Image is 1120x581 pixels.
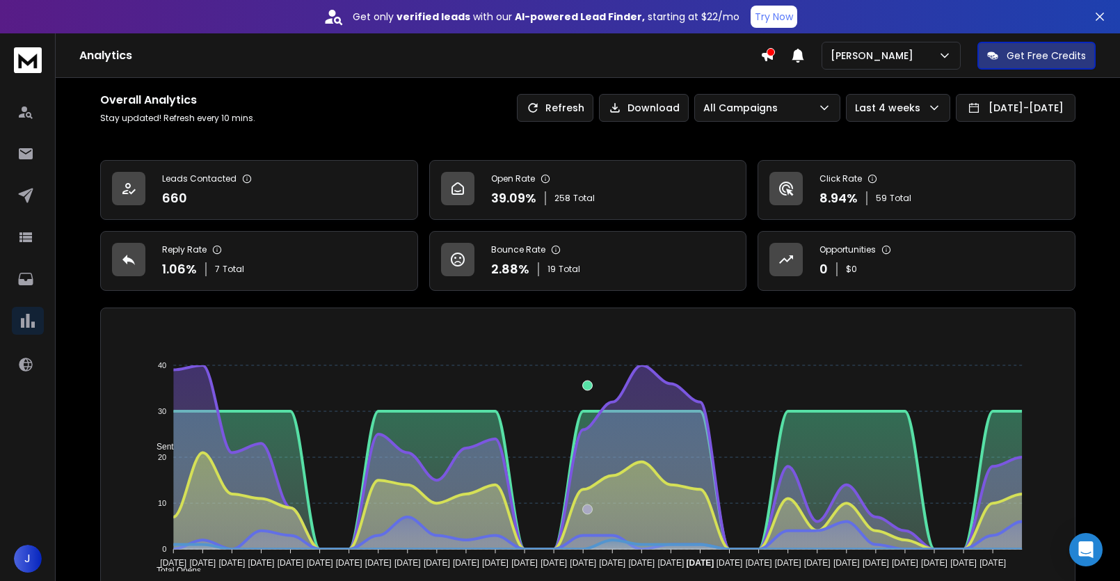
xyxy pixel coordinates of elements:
[14,545,42,573] button: J
[876,193,887,204] span: 59
[703,101,783,115] p: All Campaigns
[627,101,680,115] p: Download
[483,558,509,568] tspan: [DATE]
[658,558,685,568] tspan: [DATE]
[429,231,747,291] a: Bounce Rate2.88%19Total
[863,558,889,568] tspan: [DATE]
[517,94,593,122] button: Refresh
[223,264,244,275] span: Total
[219,558,246,568] tspan: [DATE]
[755,10,793,24] p: Try Now
[161,558,187,568] tspan: [DATE]
[980,558,1007,568] tspan: [DATE]
[100,113,255,124] p: Stay updated! Refresh every 10 mins.
[307,558,333,568] tspan: [DATE]
[424,558,450,568] tspan: [DATE]
[515,10,645,24] strong: AI-powered Lead Finder,
[819,260,828,279] p: 0
[855,101,926,115] p: Last 4 weeks
[831,49,919,63] p: [PERSON_NAME]
[365,558,392,568] tspan: [DATE]
[158,453,166,461] tspan: 20
[394,558,421,568] tspan: [DATE]
[977,42,1096,70] button: Get Free Credits
[162,189,187,208] p: 660
[570,558,597,568] tspan: [DATE]
[100,160,418,220] a: Leads Contacted660
[1069,533,1103,566] div: Open Intercom Messenger
[547,264,556,275] span: 19
[158,407,166,415] tspan: 30
[14,47,42,73] img: logo
[215,264,220,275] span: 7
[554,193,570,204] span: 258
[892,558,918,568] tspan: [DATE]
[453,558,479,568] tspan: [DATE]
[541,558,568,568] tspan: [DATE]
[491,189,536,208] p: 39.09 %
[146,566,201,575] span: Total Opens
[429,160,747,220] a: Open Rate39.09%258Total
[758,231,1075,291] a: Opportunities0$0
[491,173,535,184] p: Open Rate
[512,558,538,568] tspan: [DATE]
[100,231,418,291] a: Reply Rate1.06%7Total
[687,558,714,568] tspan: [DATE]
[751,6,797,28] button: Try Now
[146,442,174,452] span: Sent
[804,558,831,568] tspan: [DATE]
[775,558,801,568] tspan: [DATE]
[890,193,911,204] span: Total
[163,545,167,553] tspan: 0
[746,558,772,568] tspan: [DATE]
[629,558,655,568] tspan: [DATE]
[162,173,237,184] p: Leads Contacted
[600,558,626,568] tspan: [DATE]
[559,264,580,275] span: Total
[162,244,207,255] p: Reply Rate
[599,94,689,122] button: Download
[573,193,595,204] span: Total
[819,244,876,255] p: Opportunities
[545,101,584,115] p: Refresh
[158,361,166,369] tspan: 40
[190,558,216,568] tspan: [DATE]
[833,558,860,568] tspan: [DATE]
[1007,49,1086,63] p: Get Free Credits
[846,264,857,275] p: $ 0
[491,260,529,279] p: 2.88 %
[278,558,304,568] tspan: [DATE]
[956,94,1075,122] button: [DATE]-[DATE]
[819,189,858,208] p: 8.94 %
[158,499,166,507] tspan: 10
[162,260,197,279] p: 1.06 %
[79,47,760,64] h1: Analytics
[248,558,275,568] tspan: [DATE]
[353,10,739,24] p: Get only with our starting at $22/mo
[922,558,948,568] tspan: [DATE]
[717,558,743,568] tspan: [DATE]
[819,173,862,184] p: Click Rate
[491,244,545,255] p: Bounce Rate
[336,558,362,568] tspan: [DATE]
[951,558,977,568] tspan: [DATE]
[758,160,1075,220] a: Click Rate8.94%59Total
[397,10,470,24] strong: verified leads
[100,92,255,109] h1: Overall Analytics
